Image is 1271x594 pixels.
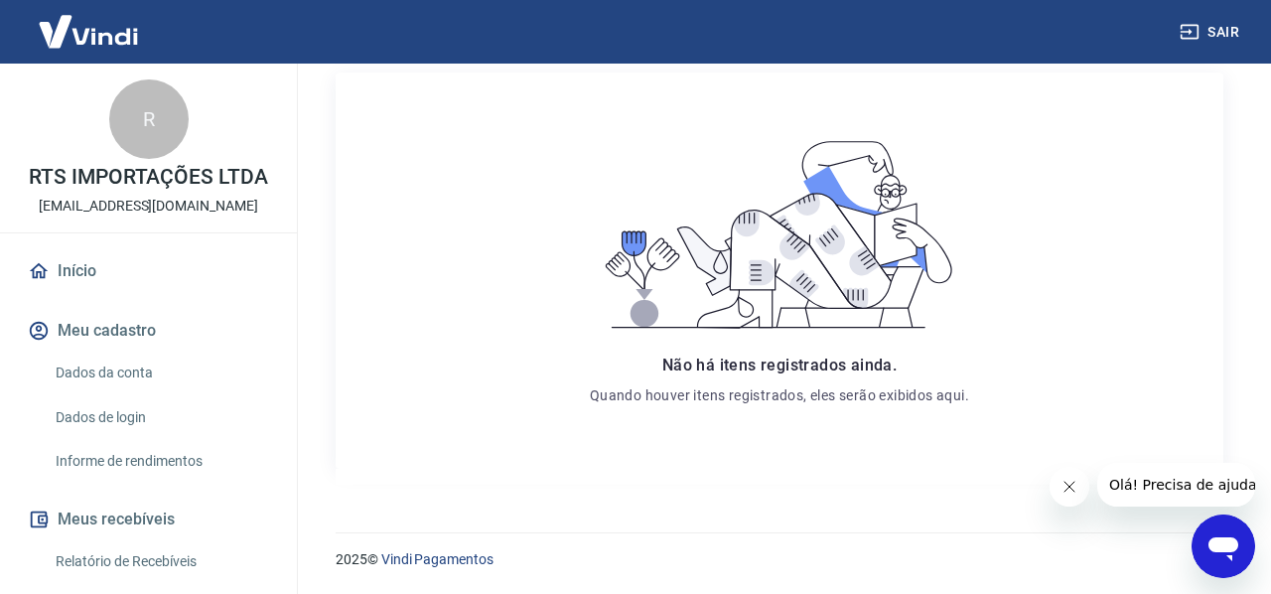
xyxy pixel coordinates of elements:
[12,14,167,30] span: Olá! Precisa de ajuda?
[48,353,273,393] a: Dados da conta
[336,549,1223,570] p: 2025 ©
[1192,515,1255,578] iframe: Botão para abrir a janela de mensagens
[109,79,189,159] div: R
[48,541,273,582] a: Relatório de Recebíveis
[29,167,268,188] p: RTS IMPORTAÇÕES LTDA
[381,551,494,567] a: Vindi Pagamentos
[24,309,273,353] button: Meu cadastro
[590,385,969,405] p: Quando houver itens registrados, eles serão exibidos aqui.
[1050,467,1089,507] iframe: Fechar mensagem
[662,356,897,374] span: Não há itens registrados ainda.
[24,249,273,293] a: Início
[48,441,273,482] a: Informe de rendimentos
[1176,14,1247,51] button: Sair
[39,196,258,217] p: [EMAIL_ADDRESS][DOMAIN_NAME]
[1097,463,1255,507] iframe: Mensagem da empresa
[48,397,273,438] a: Dados de login
[24,1,153,62] img: Vindi
[24,498,273,541] button: Meus recebíveis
